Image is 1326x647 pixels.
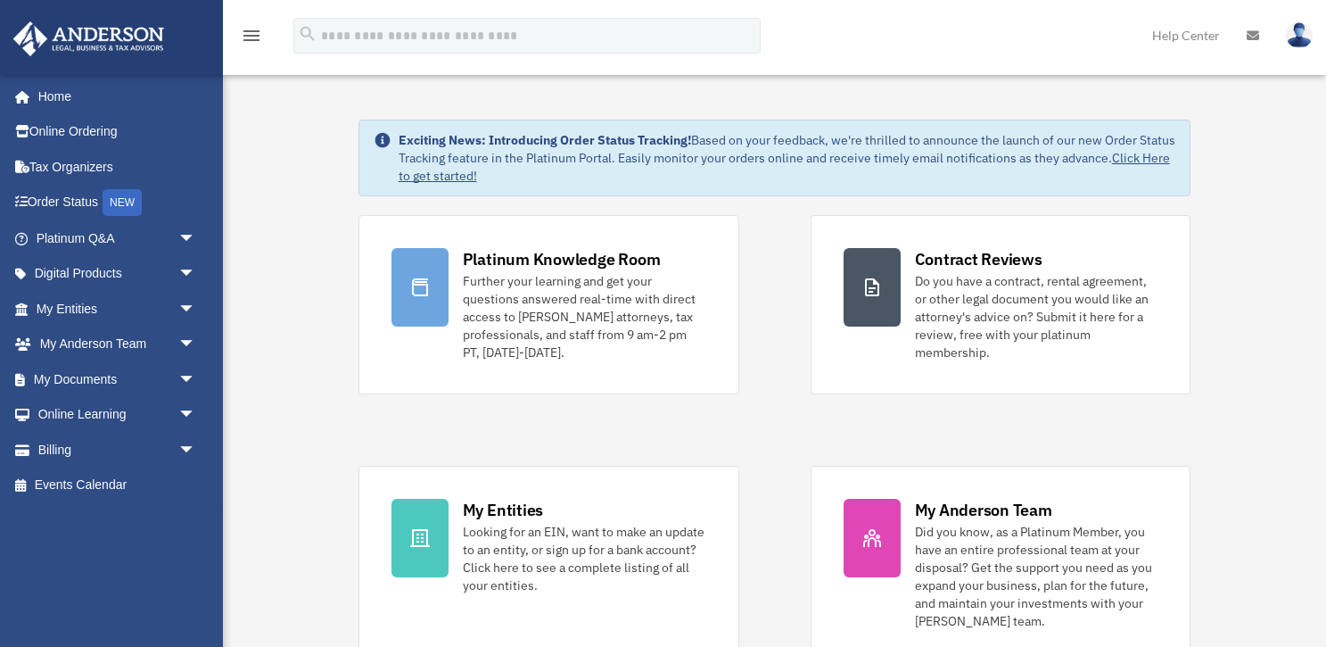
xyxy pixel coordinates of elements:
[915,523,1158,630] div: Did you know, as a Platinum Member, you have an entire professional team at your disposal? Get th...
[463,248,661,270] div: Platinum Knowledge Room
[915,248,1042,270] div: Contract Reviews
[915,272,1158,361] div: Do you have a contract, rental agreement, or other legal document you would like an attorney's ad...
[12,361,223,397] a: My Documentsarrow_drop_down
[12,468,223,503] a: Events Calendar
[399,150,1170,184] a: Click Here to get started!
[12,114,223,150] a: Online Ordering
[915,499,1052,521] div: My Anderson Team
[12,79,214,114] a: Home
[241,31,262,46] a: menu
[399,132,691,148] strong: Exciting News: Introducing Order Status Tracking!
[12,327,223,362] a: My Anderson Teamarrow_drop_down
[178,327,214,363] span: arrow_drop_down
[103,189,142,216] div: NEW
[463,523,706,594] div: Looking for an EIN, want to make an update to an entity, or sign up for a bank account? Click her...
[298,24,317,44] i: search
[1286,22,1313,48] img: User Pic
[12,149,223,185] a: Tax Organizers
[358,215,739,394] a: Platinum Knowledge Room Further your learning and get your questions answered real-time with dire...
[241,25,262,46] i: menu
[12,291,223,327] a: My Entitiesarrow_drop_down
[12,220,223,256] a: Platinum Q&Aarrow_drop_down
[8,21,169,56] img: Anderson Advisors Platinum Portal
[463,272,706,361] div: Further your learning and get your questions answered real-time with direct access to [PERSON_NAM...
[178,397,214,434] span: arrow_drop_down
[463,499,543,521] div: My Entities
[12,185,223,221] a: Order StatusNEW
[178,361,214,398] span: arrow_drop_down
[811,215,1191,394] a: Contract Reviews Do you have a contract, rental agreement, or other legal document you would like...
[178,291,214,328] span: arrow_drop_down
[178,220,214,257] span: arrow_drop_down
[12,256,223,292] a: Digital Productsarrow_drop_down
[399,131,1176,185] div: Based on your feedback, we're thrilled to announce the launch of our new Order Status Tracking fe...
[12,397,223,433] a: Online Learningarrow_drop_down
[178,256,214,293] span: arrow_drop_down
[12,432,223,468] a: Billingarrow_drop_down
[178,432,214,469] span: arrow_drop_down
